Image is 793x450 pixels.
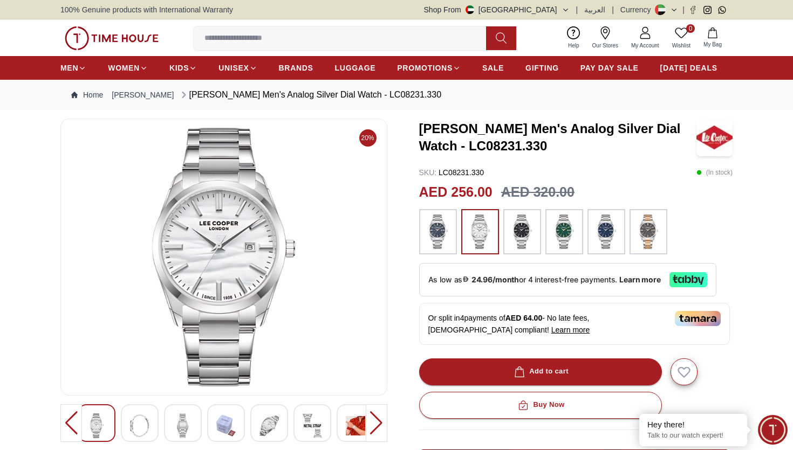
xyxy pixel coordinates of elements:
[699,40,726,49] span: My Bag
[660,63,717,73] span: [DATE] DEALS
[647,419,739,430] div: Hey there!
[593,214,620,249] img: ...
[482,58,504,78] a: SALE
[279,58,313,78] a: BRANDS
[419,167,484,178] p: LC08231.330
[562,24,586,52] a: Help
[525,58,559,78] a: GIFTING
[65,26,159,50] img: ...
[179,88,442,101] div: [PERSON_NAME] Men's Analog Silver Dial Watch - LC08231.330
[758,415,788,445] div: Chat Widget
[130,413,149,438] img: Lee Cooper Men's Analog Blue Dial Watch - LC08231.300
[703,6,712,14] a: Instagram
[346,413,365,438] img: Lee Cooper Men's Analog Blue Dial Watch - LC08231.300
[647,431,739,440] p: Talk to our watch expert!
[424,4,570,15] button: Shop From[GEOGRAPHIC_DATA]
[335,63,376,73] span: LUGGAGE
[509,214,536,249] img: ...
[87,413,106,438] img: Lee Cooper Men's Analog Blue Dial Watch - LC08231.300
[686,24,695,33] span: 0
[696,119,733,156] img: Lee Cooper Men's Analog Silver Dial Watch - LC08231.330
[682,4,685,15] span: |
[112,89,174,100] a: [PERSON_NAME]
[666,24,697,52] a: 0Wishlist
[169,63,189,73] span: KIDS
[718,6,726,14] a: Whatsapp
[586,24,625,52] a: Our Stores
[627,41,664,50] span: My Account
[397,58,461,78] a: PROMOTIONS
[505,314,542,322] span: AED 64.00
[218,58,257,78] a: UNISEX
[60,80,733,110] nav: Breadcrumb
[584,4,605,15] button: العربية
[60,63,78,73] span: MEN
[612,4,614,15] span: |
[173,413,193,438] img: Lee Cooper Men's Analog Blue Dial Watch - LC08231.300
[576,4,578,15] span: |
[419,168,437,177] span: SKU :
[697,25,728,51] button: My Bag
[71,89,103,100] a: Home
[425,214,452,249] img: ...
[359,129,377,147] span: 20%
[259,413,279,438] img: Lee Cooper Men's Analog Blue Dial Watch - LC08231.300
[60,58,86,78] a: MEN
[216,413,236,438] img: Lee Cooper Men's Analog Blue Dial Watch - LC08231.300
[60,4,233,15] span: 100% Genuine products with International Warranty
[419,303,730,345] div: Or split in 4 payments of - No late fees, [DEMOGRAPHIC_DATA] compliant!
[397,63,453,73] span: PROMOTIONS
[668,41,695,50] span: Wishlist
[620,4,655,15] div: Currency
[512,365,569,378] div: Add to cart
[580,63,639,73] span: PAY DAY SALE
[108,58,148,78] a: WOMEN
[660,58,717,78] a: [DATE] DEALS
[696,167,733,178] p: ( In stock )
[525,63,559,73] span: GIFTING
[466,5,474,14] img: United Arab Emirates
[419,120,696,155] h3: [PERSON_NAME] Men's Analog Silver Dial Watch - LC08231.330
[675,311,721,326] img: Tamara
[689,6,697,14] a: Facebook
[551,214,578,249] img: ...
[635,214,662,249] img: ...
[564,41,584,50] span: Help
[419,392,662,419] button: Buy Now
[501,182,575,203] h3: AED 320.00
[580,58,639,78] a: PAY DAY SALE
[482,63,504,73] span: SALE
[218,63,249,73] span: UNISEX
[303,413,322,438] img: Lee Cooper Men's Analog Blue Dial Watch - LC08231.300
[419,182,493,203] h2: AED 256.00
[335,58,376,78] a: LUGGAGE
[516,399,564,411] div: Buy Now
[169,58,197,78] a: KIDS
[108,63,140,73] span: WOMEN
[467,214,494,249] img: ...
[279,63,313,73] span: BRANDS
[588,41,623,50] span: Our Stores
[70,128,378,386] img: Lee Cooper Men's Analog Blue Dial Watch - LC08231.300
[551,326,590,334] span: Learn more
[419,358,662,385] button: Add to cart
